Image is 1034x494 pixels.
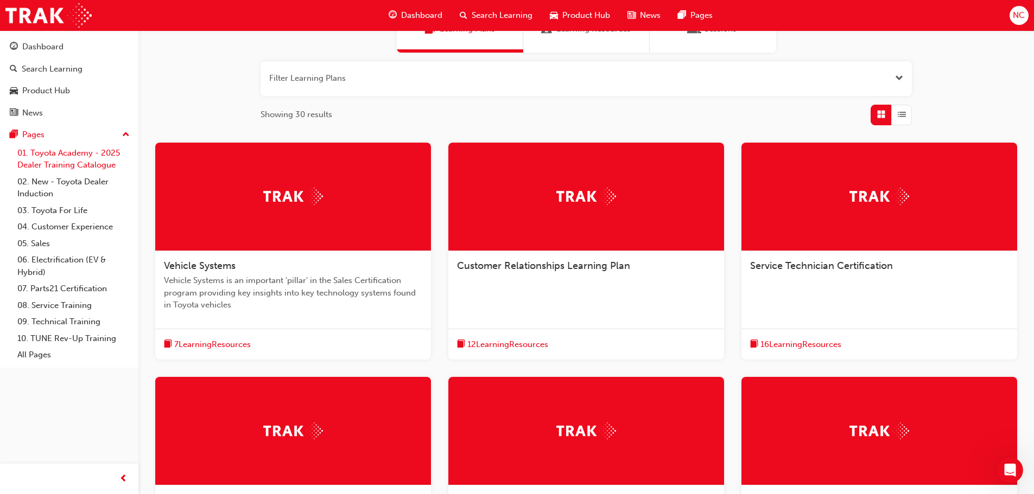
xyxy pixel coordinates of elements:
[13,202,134,219] a: 03. Toyota For Life
[22,85,70,97] div: Product Hub
[451,4,541,27] a: search-iconSearch Learning
[10,108,18,118] span: news-icon
[849,188,909,204] img: Trak
[750,338,758,351] span: book-icon
[556,422,616,439] img: Trak
[10,86,18,96] span: car-icon
[401,9,442,22] span: Dashboard
[13,235,134,252] a: 05. Sales
[13,145,134,174] a: 01. Toyota Academy - 2025 Dealer Training Catalogue
[389,9,397,22] span: guage-icon
[22,107,43,119] div: News
[467,338,548,351] span: 12 Learning Resources
[174,338,251,351] span: 7 Learning Resources
[22,63,83,75] div: Search Learning
[13,297,134,314] a: 08. Service Training
[640,9,661,22] span: News
[457,338,548,351] button: book-icon12LearningResources
[5,3,92,28] img: Trak
[541,23,552,35] span: Learning Resources
[457,338,465,351] span: book-icon
[261,108,332,121] span: Showing 30 results
[10,42,18,52] span: guage-icon
[13,313,134,330] a: 09. Technical Training
[627,9,636,22] span: news-icon
[10,130,18,140] span: pages-icon
[689,23,700,35] span: Sessions
[4,81,134,101] a: Product Hub
[119,472,128,486] span: prev-icon
[690,9,713,22] span: Pages
[22,41,64,53] div: Dashboard
[849,422,909,439] img: Trak
[4,35,134,125] button: DashboardSearch LearningProduct HubNews
[10,65,17,74] span: search-icon
[13,347,134,363] a: All Pages
[1013,9,1025,22] span: NC
[541,4,619,27] a: car-iconProduct Hub
[550,9,558,22] span: car-icon
[164,338,251,351] button: book-icon7LearningResources
[164,260,236,272] span: Vehicle Systems
[380,4,451,27] a: guage-iconDashboard
[263,422,323,439] img: Trak
[669,4,721,27] a: pages-iconPages
[263,188,323,204] img: Trak
[164,274,422,311] span: Vehicle Systems is an important 'pillar' in the Sales Certification program providing key insight...
[457,260,630,272] span: Customer Relationships Learning Plan
[13,219,134,235] a: 04. Customer Experience
[164,338,172,351] span: book-icon
[155,143,431,360] a: TrakVehicle SystemsVehicle Systems is an important 'pillar' in the Sales Certification program pr...
[13,330,134,347] a: 10. TUNE Rev-Up Training
[472,9,532,22] span: Search Learning
[122,128,130,142] span: up-icon
[4,37,134,57] a: Dashboard
[22,129,45,141] div: Pages
[678,9,686,22] span: pages-icon
[4,125,134,145] button: Pages
[13,174,134,202] a: 02. New - Toyota Dealer Induction
[448,143,724,360] a: TrakCustomer Relationships Learning Planbook-icon12LearningResources
[424,23,435,35] span: Learning Plans
[895,72,903,85] button: Open the filter
[997,457,1023,483] iframe: Intercom live chat
[750,338,841,351] button: book-icon16LearningResources
[1010,6,1029,25] button: NC
[13,252,134,280] a: 06. Electrification (EV & Hybrid)
[4,103,134,123] a: News
[619,4,669,27] a: news-iconNews
[562,9,610,22] span: Product Hub
[4,59,134,79] a: Search Learning
[741,143,1017,360] a: TrakService Technician Certificationbook-icon16LearningResources
[750,260,893,272] span: Service Technician Certification
[877,108,885,121] span: Grid
[13,280,134,297] a: 07. Parts21 Certification
[460,9,467,22] span: search-icon
[556,188,616,204] img: Trak
[898,108,906,121] span: List
[760,338,841,351] span: 16 Learning Resources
